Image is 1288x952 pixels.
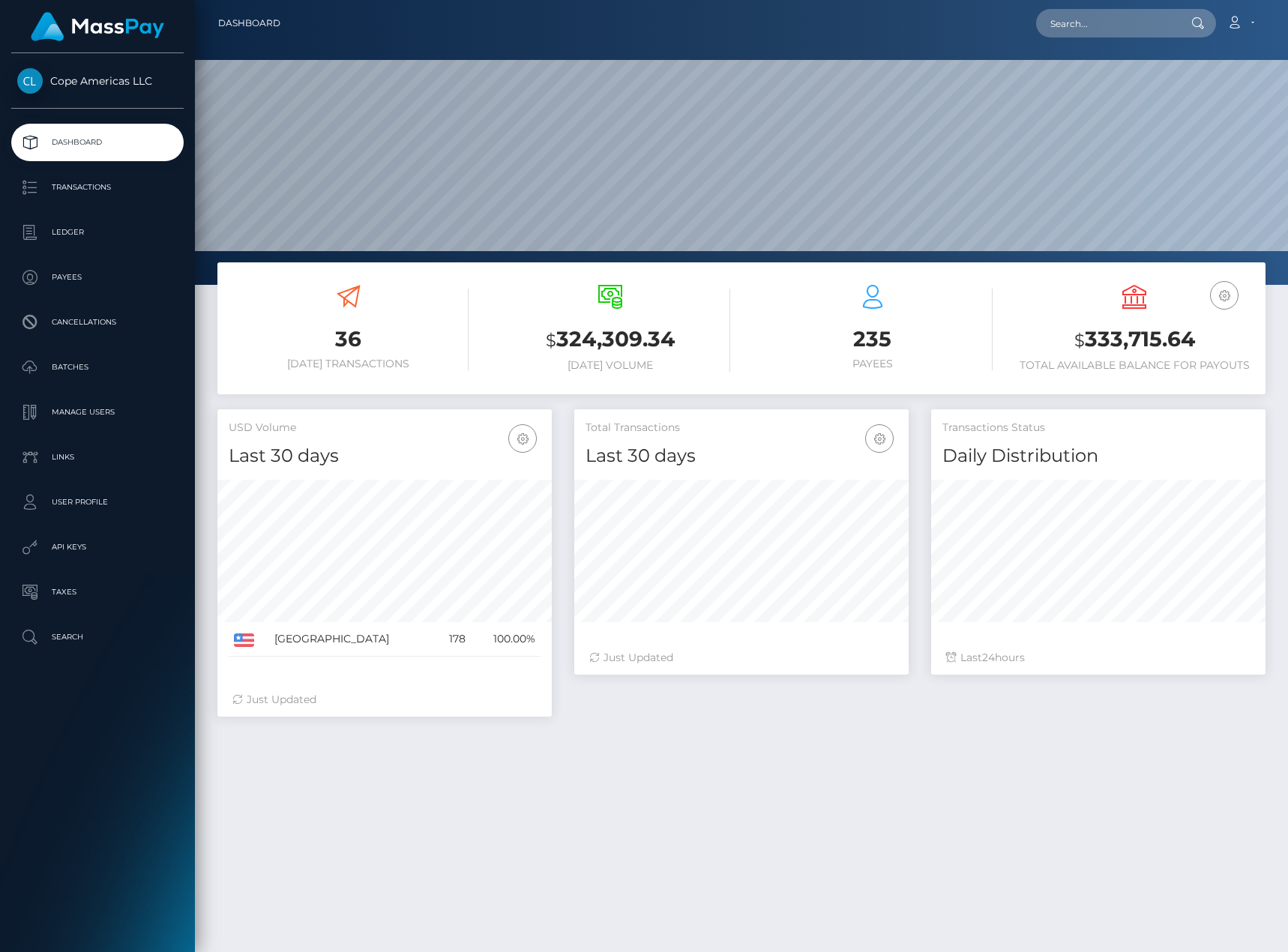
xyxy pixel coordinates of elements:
span: 24 [982,651,995,664]
p: Batches [17,356,178,379]
div: Just Updated [589,650,894,666]
p: Taxes [17,581,178,603]
h6: Total Available Balance for Payouts [1015,359,1255,372]
a: Batches [11,349,184,386]
h6: [DATE] Volume [491,359,731,372]
p: Transactions [17,176,178,199]
p: Search [17,626,178,648]
a: Taxes [11,573,184,611]
h5: Total Transactions [586,421,897,436]
small: $ [546,330,556,351]
a: Transactions [11,169,184,206]
h3: 36 [229,325,469,354]
p: API Keys [17,536,178,558]
input: Search... [1036,9,1177,37]
img: Cope Americas LLC [17,68,43,94]
div: Just Updated [232,692,537,708]
h4: Last 30 days [229,443,541,469]
p: Payees [17,266,178,289]
a: User Profile [11,483,184,521]
p: Ledger [17,221,178,244]
h6: [DATE] Transactions [229,358,469,370]
img: MassPay Logo [31,12,164,41]
h3: 235 [753,325,993,354]
h5: USD Volume [229,421,541,436]
a: Manage Users [11,394,184,431]
h5: Transactions Status [942,421,1254,436]
p: Dashboard [17,131,178,154]
a: Dashboard [11,124,184,161]
a: Links [11,439,184,476]
h3: 324,309.34 [491,325,731,355]
span: Cope Americas LLC [11,74,184,88]
td: 100.00% [471,622,541,657]
p: Manage Users [17,401,178,424]
h4: Last 30 days [586,443,897,469]
small: $ [1074,330,1085,351]
a: Payees [11,259,184,296]
h4: Daily Distribution [942,443,1254,469]
a: API Keys [11,528,184,566]
img: US.png [234,633,254,647]
h3: 333,715.64 [1015,325,1255,355]
a: Ledger [11,214,184,251]
td: 178 [436,622,472,657]
p: Links [17,446,178,469]
h6: Payees [753,358,993,370]
td: [GEOGRAPHIC_DATA] [269,622,435,657]
a: Cancellations [11,304,184,341]
p: Cancellations [17,311,178,334]
a: Search [11,618,184,656]
div: Last hours [946,650,1251,666]
a: Dashboard [218,7,280,39]
p: User Profile [17,491,178,513]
